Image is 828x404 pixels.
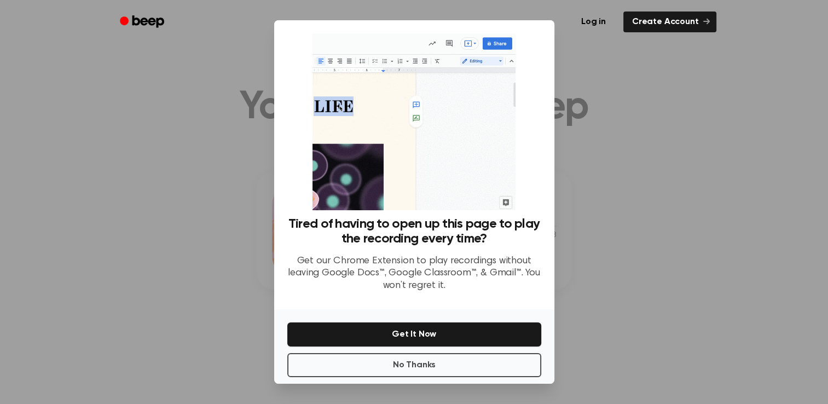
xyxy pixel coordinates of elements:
[312,33,516,210] img: Beep extension in action
[287,353,541,377] button: No Thanks
[623,11,716,32] a: Create Account
[287,255,541,292] p: Get our Chrome Extension to play recordings without leaving Google Docs™, Google Classroom™, & Gm...
[570,9,617,34] a: Log in
[112,11,174,33] a: Beep
[287,322,541,347] button: Get It Now
[287,217,541,246] h3: Tired of having to open up this page to play the recording every time?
